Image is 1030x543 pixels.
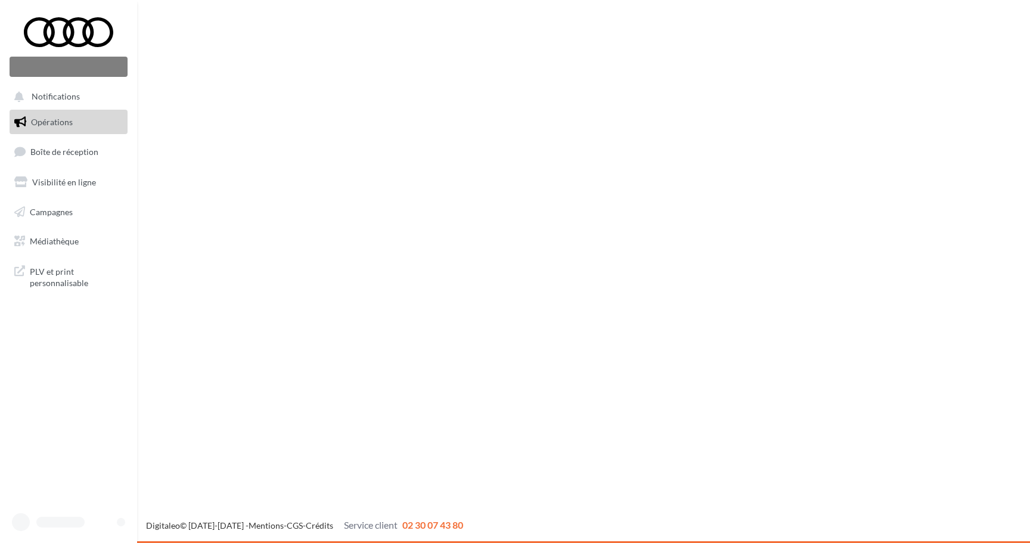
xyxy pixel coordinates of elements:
[30,206,73,216] span: Campagnes
[31,117,73,127] span: Opérations
[7,170,130,195] a: Visibilité en ligne
[32,92,80,102] span: Notifications
[32,177,96,187] span: Visibilité en ligne
[306,520,333,530] a: Crédits
[146,520,463,530] span: © [DATE]-[DATE] - - -
[30,236,79,246] span: Médiathèque
[7,229,130,254] a: Médiathèque
[402,519,463,530] span: 02 30 07 43 80
[7,200,130,225] a: Campagnes
[30,147,98,157] span: Boîte de réception
[7,259,130,294] a: PLV et print personnalisable
[287,520,303,530] a: CGS
[344,519,398,530] span: Service client
[7,110,130,135] a: Opérations
[249,520,284,530] a: Mentions
[30,263,123,289] span: PLV et print personnalisable
[10,57,128,77] div: Nouvelle campagne
[146,520,180,530] a: Digitaleo
[7,139,130,165] a: Boîte de réception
